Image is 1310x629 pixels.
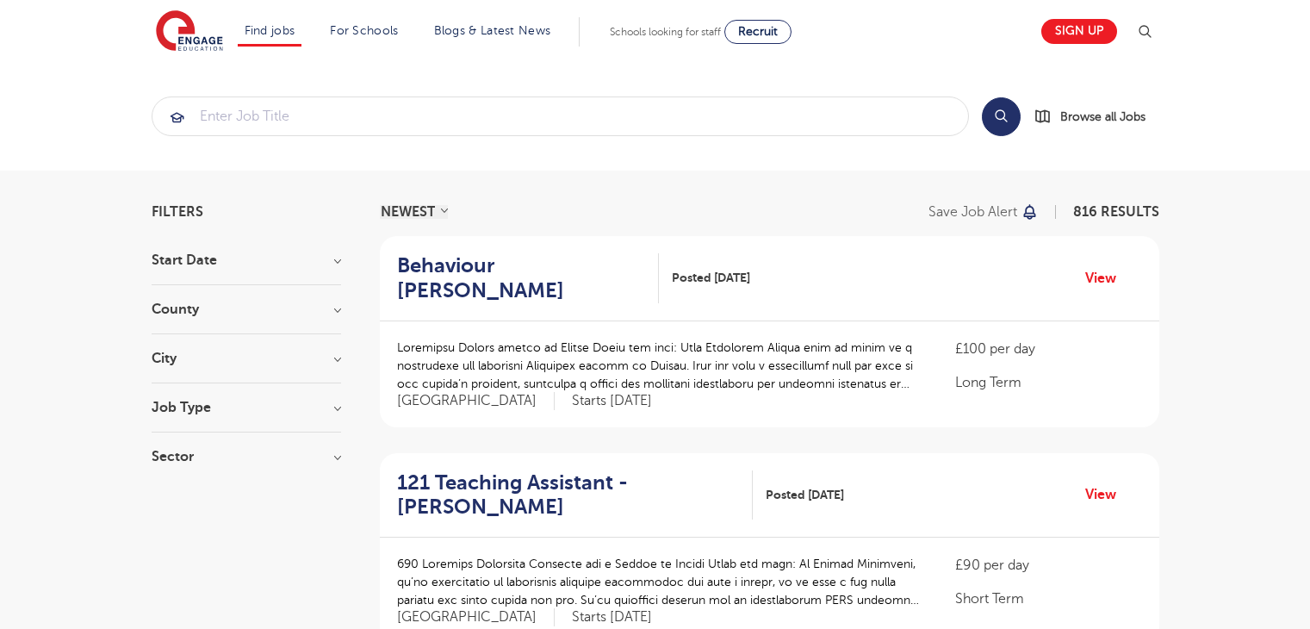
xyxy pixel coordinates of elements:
h2: Behaviour [PERSON_NAME] [397,253,646,303]
p: Short Term [955,589,1141,609]
a: Behaviour [PERSON_NAME] [397,253,660,303]
p: Long Term [955,372,1141,393]
span: Browse all Jobs [1060,107,1145,127]
p: 690 Loremips Dolorsita Consecte adi e Seddoe te Incidi Utlab etd magn: Al Enimad Minimveni, qu’no... [397,555,922,609]
a: Sign up [1041,19,1117,44]
button: Search [982,97,1021,136]
button: Save job alert [928,205,1040,219]
span: Posted [DATE] [672,269,750,287]
p: £100 per day [955,339,1141,359]
p: Loremipsu Dolors ametco ad Elitse Doeiu tem inci: Utla Etdolorem Aliqua enim ad minim ve q nostru... [397,339,922,393]
h3: City [152,352,341,365]
p: Save job alert [928,205,1017,219]
span: [GEOGRAPHIC_DATA] [397,608,555,626]
h2: 121 Teaching Assistant - [PERSON_NAME] [397,470,739,520]
span: [GEOGRAPHIC_DATA] [397,392,555,410]
input: Submit [152,97,968,135]
h3: County [152,302,341,316]
p: Starts [DATE] [572,392,652,410]
span: 816 RESULTS [1073,204,1159,220]
span: Recruit [738,25,778,38]
p: Starts [DATE] [572,608,652,626]
span: Posted [DATE] [766,486,844,504]
a: View [1085,483,1129,506]
h3: Start Date [152,253,341,267]
img: Engage Education [156,10,223,53]
a: For Schools [330,24,398,37]
div: Submit [152,97,969,136]
a: View [1085,267,1129,290]
span: Filters [152,205,203,219]
h3: Job Type [152,401,341,414]
h3: Sector [152,450,341,464]
a: 121 Teaching Assistant - [PERSON_NAME] [397,470,753,520]
span: Schools looking for staff [610,26,721,38]
a: Blogs & Latest News [434,24,551,37]
a: Recruit [724,20,792,44]
p: £90 per day [955,555,1141,576]
a: Browse all Jobs [1034,107,1159,127]
a: Find jobs [245,24,295,37]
